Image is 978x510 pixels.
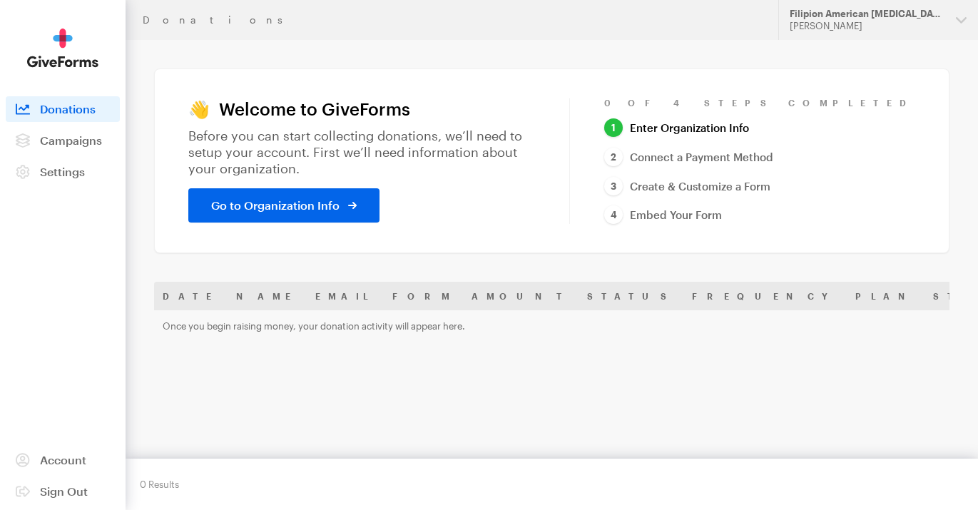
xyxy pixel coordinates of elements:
a: Donations [6,96,120,122]
th: Amount [463,282,579,310]
th: Form [384,282,463,310]
span: Sign Out [40,484,88,498]
h1: 👋 Welcome to GiveForms [188,99,535,119]
a: Account [6,447,120,473]
a: Embed Your Form [604,205,722,225]
span: Go to Organization Info [211,197,340,214]
img: GiveForms [27,29,98,68]
th: Email [307,282,384,310]
a: Enter Organization Info [604,118,749,138]
th: Name [228,282,307,310]
div: [PERSON_NAME] [790,20,944,32]
a: Sign Out [6,479,120,504]
a: Go to Organization Info [188,188,380,223]
a: Create & Customize a Form [604,177,770,196]
a: Connect a Payment Method [604,148,773,167]
div: 0 of 4 Steps Completed [604,97,915,108]
span: Campaigns [40,133,102,147]
p: Before you can start collecting donations, we’ll need to setup your account. First we’ll need inf... [188,128,535,177]
span: Settings [40,165,85,178]
th: Date [154,282,228,310]
span: Donations [40,102,96,116]
th: Status [579,282,683,310]
span: Account [40,453,86,466]
div: 0 Results [140,473,179,496]
th: Frequency [683,282,847,310]
a: Campaigns [6,128,120,153]
a: Settings [6,159,120,185]
div: Filipion American [MEDICAL_DATA] Care [790,8,944,20]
